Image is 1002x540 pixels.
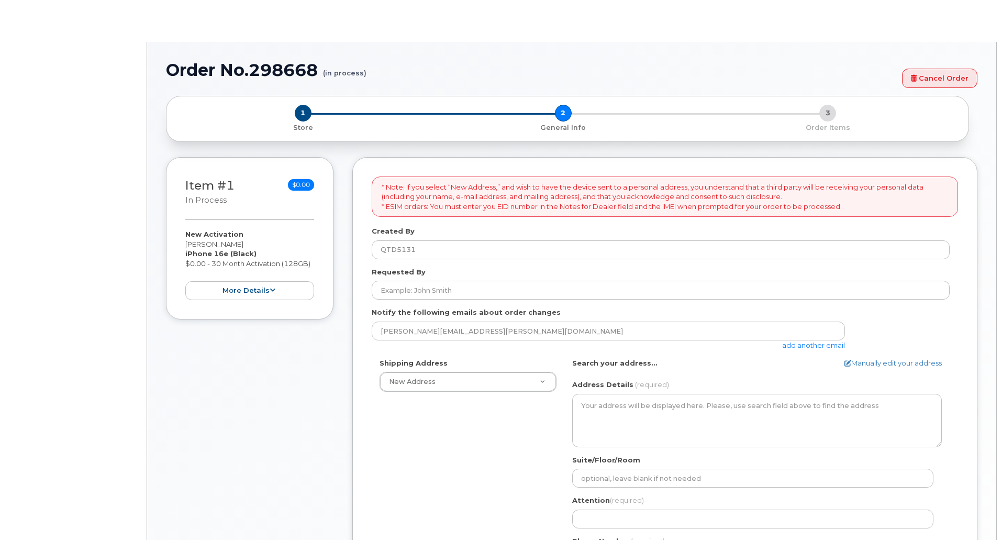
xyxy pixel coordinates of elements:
[295,105,311,122] span: 1
[288,179,314,191] span: $0.00
[323,61,366,77] small: (in process)
[175,122,431,133] a: 1 Store
[185,230,243,238] strong: New Activation
[372,267,426,277] label: Requested By
[185,229,314,300] div: [PERSON_NAME] $0.00 - 30 Month Activation (128GB)
[610,496,644,504] span: (required)
[844,358,942,368] a: Manually edit your address
[179,123,427,133] p: Store
[372,307,561,317] label: Notify the following emails about order changes
[185,179,235,206] h3: Item #1
[902,69,977,88] a: Cancel Order
[185,281,314,301] button: more details
[572,495,644,505] label: Attention
[782,341,845,349] a: add another email
[372,226,415,236] label: Created By
[572,469,933,488] input: optional, leave blank if not needed
[185,249,257,258] strong: iPhone 16e (Black)
[572,358,658,368] label: Search your address...
[166,61,897,79] h1: Order No.298668
[372,322,845,340] input: Example: john@appleseed.com
[372,281,950,300] input: Example: John Smith
[185,195,227,205] small: in process
[382,182,948,212] p: * Note: If you select “New Address,” and wish to have the device sent to a personal address, you ...
[572,380,633,390] label: Address Details
[380,372,556,391] a: New Address
[572,455,640,465] label: Suite/Floor/Room
[389,378,436,385] span: New Address
[380,358,448,368] label: Shipping Address
[635,380,669,389] span: (required)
